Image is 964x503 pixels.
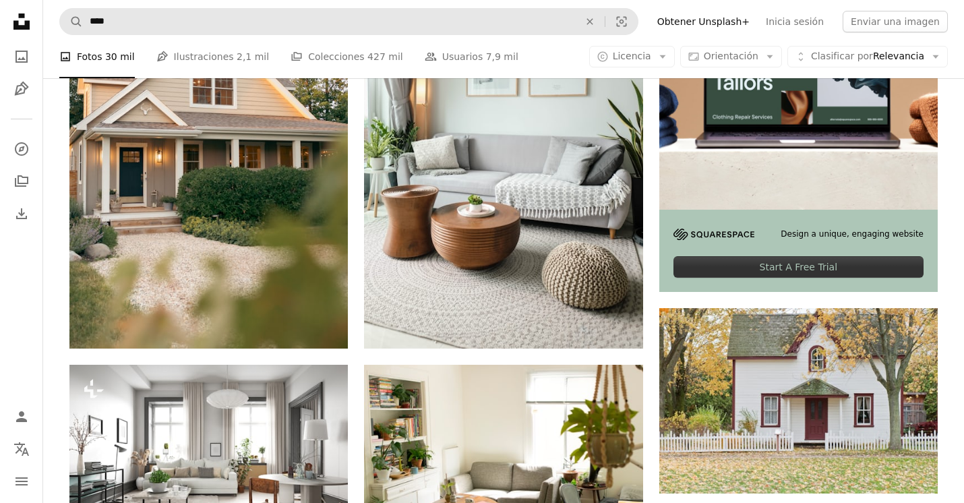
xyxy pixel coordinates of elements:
[659,394,938,407] a: white house under maple trees
[69,134,348,146] a: Una casa con una puerta de entrada azul y una puerta de entrada marrón
[589,46,675,67] button: Licencia
[59,8,638,35] form: Encuentra imágenes en todo el sitio
[758,11,832,32] a: Inicia sesión
[8,136,35,162] a: Explorar
[8,468,35,495] button: Menú
[8,76,35,102] a: Ilustraciones
[575,9,605,34] button: Borrar
[8,168,35,195] a: Colecciones
[69,451,348,463] a: Diseño de interiores de vida moderna. Ilustración conceptual en 3D
[781,229,924,240] span: Design a unique, engaging website
[8,43,35,70] a: Fotos
[291,35,403,78] a: Colecciones 427 mil
[367,49,403,64] span: 427 mil
[605,9,638,34] button: Búsqueda visual
[156,35,270,78] a: Ilustraciones 2,1 mil
[486,49,518,64] span: 7,9 mil
[613,51,651,61] span: Licencia
[673,229,754,240] img: file-1705255347840-230a6ab5bca9image
[673,256,924,278] div: Start A Free Trial
[60,9,83,34] button: Buscar en Unsplash
[843,11,948,32] button: Enviar una imagen
[680,46,782,67] button: Orientación
[425,35,518,78] a: Usuarios 7,9 mil
[237,49,269,64] span: 2,1 mil
[364,134,642,146] a: a living room filled with furniture and a large window
[8,200,35,227] a: Historial de descargas
[364,463,642,475] a: Sofá de dos plazas de tela gris cerca de mesa de madera marrón
[811,50,924,63] span: Relevancia
[659,308,938,493] img: white house under maple trees
[8,8,35,38] a: Inicio — Unsplash
[787,46,948,67] button: Clasificar porRelevancia
[8,403,35,430] a: Iniciar sesión / Registrarse
[649,11,758,32] a: Obtener Unsplash+
[8,436,35,463] button: Idioma
[811,51,873,61] span: Clasificar por
[704,51,758,61] span: Orientación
